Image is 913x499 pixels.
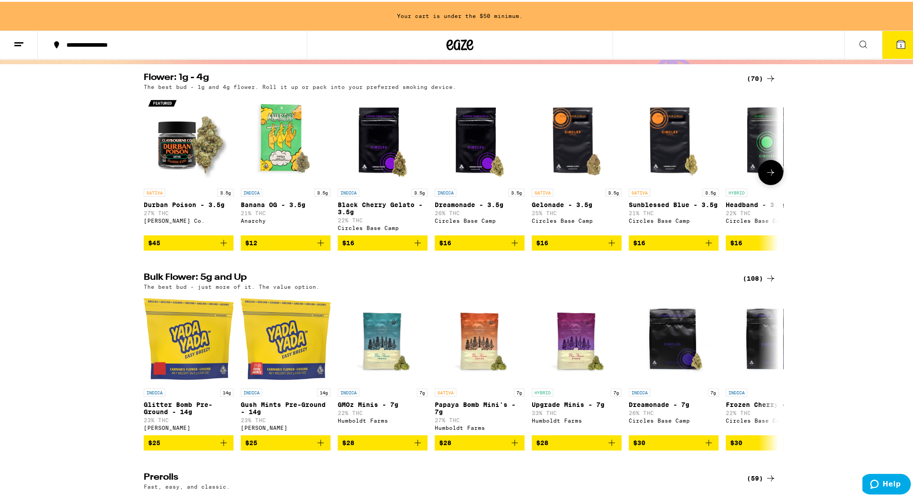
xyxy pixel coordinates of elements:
button: Add to bag [435,433,525,449]
a: Open page for Upgrade Minis - 7g from Humboldt Farms [532,292,622,433]
div: [PERSON_NAME] [241,423,331,429]
p: 22% THC [726,208,816,214]
p: 3.5g [411,187,428,195]
p: 21% THC [629,208,719,214]
p: 26% THC [629,408,719,414]
span: $16 [633,238,645,245]
p: Durban Poison - 3.5g [144,199,234,207]
p: Dreamonade - 7g [629,399,719,406]
a: Open page for Glitter Bomb Pre-Ground - 14g from Yada Yada [144,292,234,433]
a: Open page for Frozen Cherry - 7g from Circles Base Camp [726,292,816,433]
h2: Bulk Flower: 5g and Up [144,271,732,282]
p: SATIVA [532,187,553,195]
p: INDICA [726,387,747,395]
p: SATIVA [144,187,165,195]
a: Open page for Gush Mints Pre-Ground - 14g from Yada Yada [241,292,331,433]
p: INDICA [338,187,359,195]
p: INDICA [144,387,165,395]
p: Glitter Bomb Pre-Ground - 14g [144,399,234,414]
h2: Prerolls [144,471,732,482]
span: $16 [730,238,742,245]
span: $30 [730,437,742,445]
button: Add to bag [144,234,234,249]
p: 3.5g [508,187,525,195]
p: 7g [708,387,719,395]
p: The best bud - 1g and 4g flower. Roll it up or pack into your preferred smoking device. [144,82,456,88]
span: $45 [148,238,160,245]
span: $25 [148,437,160,445]
button: Add to bag [435,234,525,249]
img: Circles Base Camp - Dreamonade - 7g [629,292,719,382]
button: Add to bag [338,234,428,249]
div: Humboldt Farms [435,423,525,429]
p: Black Cherry Gelato - 3.5g [338,199,428,214]
p: Gush Mints Pre-Ground - 14g [241,399,331,414]
a: Open page for Dreamonade - 3.5g from Circles Base Camp [435,93,525,234]
a: Open page for Papaya Bomb Mini's - 7g from Humboldt Farms [435,292,525,433]
p: INDICA [338,387,359,395]
span: $25 [245,437,257,445]
span: 1 [900,41,902,46]
p: 33% THC [532,408,622,414]
p: 23% THC [241,415,331,421]
img: Humboldt Farms - GMOz Minis - 7g [338,292,428,382]
p: Papaya Bomb Mini's - 7g [435,399,525,414]
a: (59) [747,471,776,482]
p: 22% THC [726,408,816,414]
p: The best bud - just more of it. The value option. [144,282,320,288]
a: Open page for Headband - 3.5g from Circles Base Camp [726,93,816,234]
p: Fast, easy, and classic. [144,482,230,488]
span: $28 [536,437,548,445]
a: Open page for Sunblessed Blue - 3.5g from Circles Base Camp [629,93,719,234]
img: Circles Base Camp - Dreamonade - 3.5g [435,93,525,182]
p: 21% THC [241,208,331,214]
div: Circles Base Camp [629,416,719,422]
div: Humboldt Farms [338,416,428,422]
div: Circles Base Camp [532,216,622,222]
p: Headband - 3.5g [726,199,816,207]
img: Circles Base Camp - Black Cherry Gelato - 3.5g [338,93,428,182]
img: Yada Yada - Glitter Bomb Pre-Ground - 14g [144,292,234,382]
button: Add to bag [338,433,428,449]
p: 26% THC [435,208,525,214]
p: Gelonade - 3.5g [532,199,622,207]
p: 14g [317,387,331,395]
span: $16 [536,238,548,245]
div: [PERSON_NAME] Co. [144,216,234,222]
p: 3.5g [314,187,331,195]
p: GMOz Minis - 7g [338,399,428,406]
span: $16 [439,238,451,245]
button: Add to bag [241,433,331,449]
a: Open page for GMOz Minis - 7g from Humboldt Farms [338,292,428,433]
a: Open page for Durban Poison - 3.5g from Claybourne Co. [144,93,234,234]
p: Upgrade Minis - 7g [532,399,622,406]
p: 22% THC [338,408,428,414]
span: $28 [342,437,354,445]
div: [PERSON_NAME] [144,423,234,429]
div: Circles Base Camp [435,216,525,222]
p: 23% THC [144,415,234,421]
div: Circles Base Camp [629,216,719,222]
p: 7g [417,387,428,395]
p: 3.5g [702,187,719,195]
img: Circles Base Camp - Frozen Cherry - 7g [726,292,816,382]
p: INDICA [241,187,262,195]
a: (70) [747,71,776,82]
img: Circles Base Camp - Headband - 3.5g [726,93,816,182]
a: Open page for Banana OG - 3.5g from Anarchy [241,93,331,234]
p: SATIVA [629,187,650,195]
p: INDICA [629,387,650,395]
button: Add to bag [241,234,331,249]
a: (108) [743,271,776,282]
img: Humboldt Farms - Papaya Bomb Mini's - 7g [435,292,525,382]
img: Circles Base Camp - Gelonade - 3.5g [532,93,622,182]
p: INDICA [241,387,262,395]
p: 7g [611,387,622,395]
p: 14g [220,387,234,395]
div: Anarchy [241,216,331,222]
p: HYBRID [532,387,553,395]
p: Dreamonade - 3.5g [435,199,525,207]
img: Claybourne Co. - Durban Poison - 3.5g [144,93,234,182]
img: Circles Base Camp - Sunblessed Blue - 3.5g [629,93,719,182]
